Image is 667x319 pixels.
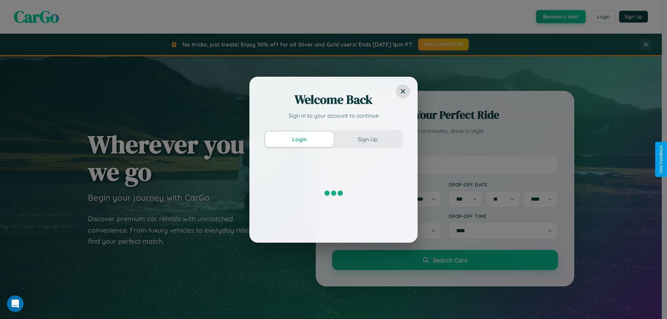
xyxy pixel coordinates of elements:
p: Sign in to your account to continue [264,111,403,120]
iframe: Intercom live chat [7,295,24,312]
h2: Welcome Back [264,91,403,108]
button: Sign Up [333,132,402,147]
button: Login [265,132,333,147]
div: Give Feedback [659,145,664,174]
